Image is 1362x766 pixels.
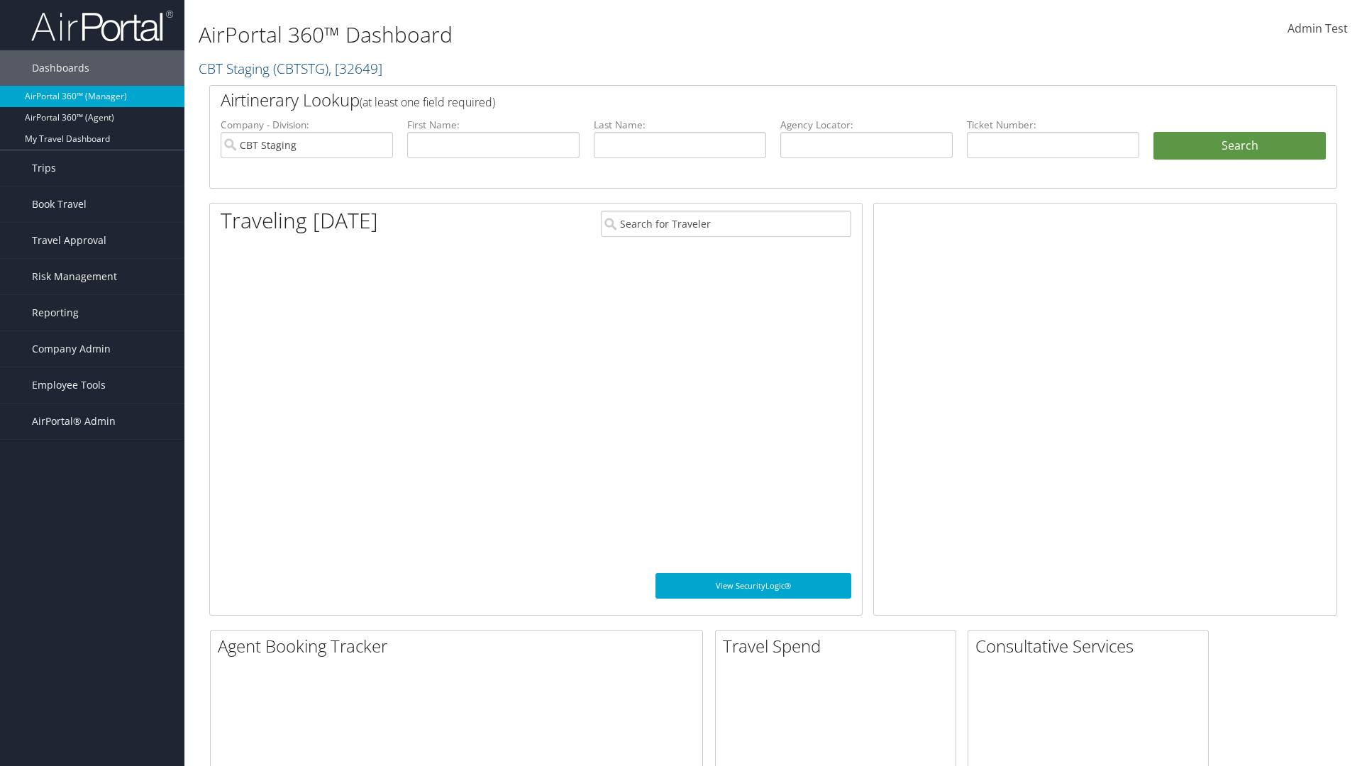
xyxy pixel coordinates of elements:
h1: Traveling [DATE] [221,206,378,235]
img: airportal-logo.png [31,9,173,43]
span: , [ 32649 ] [328,59,382,78]
span: Company Admin [32,331,111,367]
label: Agency Locator: [780,118,953,132]
span: Travel Approval [32,223,106,258]
span: ( CBTSTG ) [273,59,328,78]
h2: Travel Spend [723,634,956,658]
span: Dashboards [32,50,89,86]
h2: Airtinerary Lookup [221,88,1232,112]
h2: Consultative Services [975,634,1208,658]
label: Company - Division: [221,118,393,132]
a: View SecurityLogic® [655,573,851,599]
label: First Name: [407,118,580,132]
h2: Agent Booking Tracker [218,634,702,658]
span: (at least one field required) [360,94,495,110]
h1: AirPortal 360™ Dashboard [199,20,965,50]
span: AirPortal® Admin [32,404,116,439]
input: Search for Traveler [601,211,851,237]
span: Trips [32,150,56,186]
span: Employee Tools [32,367,106,403]
a: CBT Staging [199,59,382,78]
label: Last Name: [594,118,766,132]
span: Reporting [32,295,79,331]
span: Admin Test [1288,21,1348,36]
span: Risk Management [32,259,117,294]
span: Book Travel [32,187,87,222]
label: Ticket Number: [967,118,1139,132]
button: Search [1153,132,1326,160]
a: Admin Test [1288,7,1348,51]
